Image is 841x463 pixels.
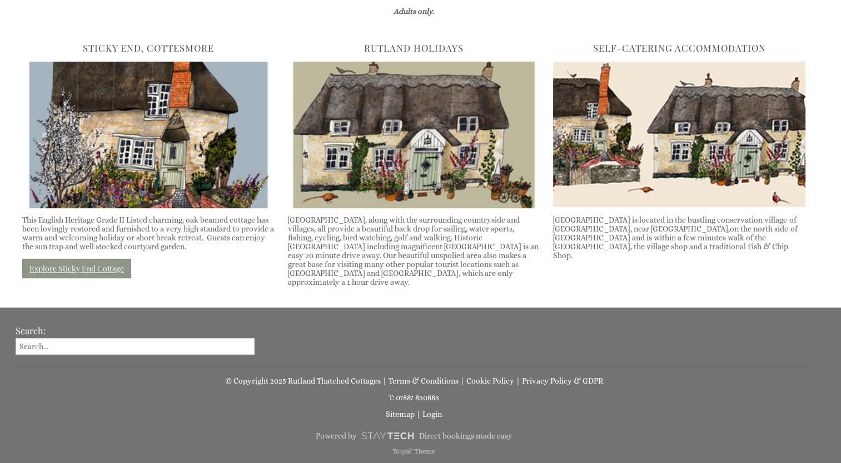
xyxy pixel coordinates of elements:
a: Sitemap [386,410,415,419]
img: homepage-3.full.jpg [553,62,805,208]
span: | [382,376,387,385]
img: Little_Thatch_18x12.full.jpg [288,62,540,208]
h3: Search: [16,324,255,336]
i: Adults only. [394,7,434,16]
input: Search... [16,338,255,355]
h2: Sticky End, Cottesmore [22,42,275,54]
h2: Self-catering accommodation [553,42,805,54]
a: Privacy Policy & GDPR [522,376,603,385]
a: Cookie Policy [466,376,514,385]
span: | [416,410,421,419]
a: Powered byDirect bookings made easy [16,426,812,445]
a: © Copyright 2025 Rutland Thatched Cottages [225,376,381,385]
a: T: 07887 850885 [389,393,439,402]
p: This English Heritage Grade II Listed charming, oak beamed cottage has been lovingly restored and... [22,215,275,251]
a: Explore Sticky End Cottage [22,259,131,278]
p: 'Royal' Theme [16,447,812,455]
p: [GEOGRAPHIC_DATA], along with the surrounding countryside and villages, all provide a beautiful b... [288,215,540,286]
a: Login [422,410,442,419]
a: Terms & Conditions [389,376,459,385]
span: | [460,376,465,385]
img: scrumpy.png [361,429,414,442]
p: [GEOGRAPHIC_DATA] is located in the bustling conservation village of [GEOGRAPHIC_DATA], near [GEO... [553,215,805,260]
h2: Rutland Holidays [288,42,540,54]
span: | [516,376,520,385]
img: Sticky_End_16x14.full.jpg [22,62,275,208]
